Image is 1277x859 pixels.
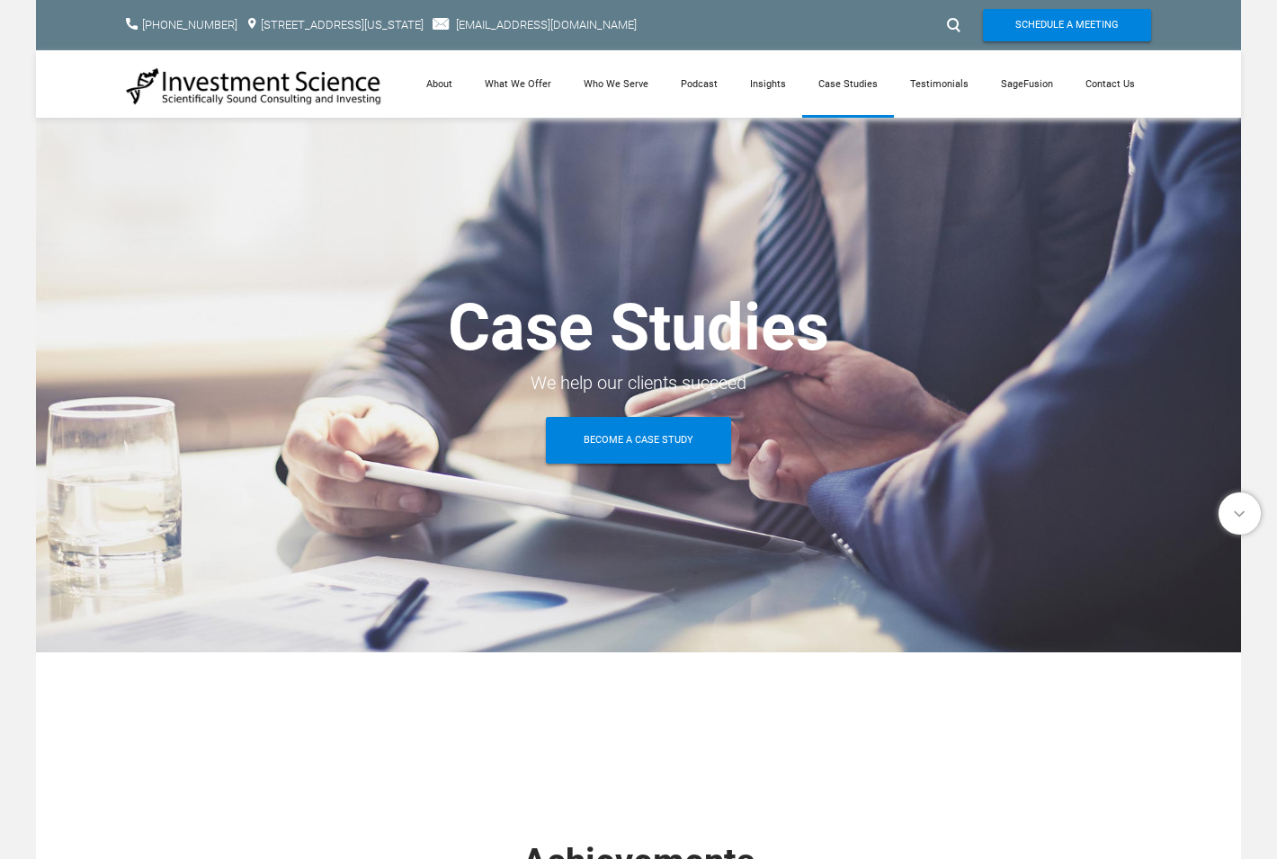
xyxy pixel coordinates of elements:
a: Become A Case Study [546,417,731,464]
div: We help our clients succeed [126,367,1151,399]
a: Podcast [665,50,734,118]
img: Investment Science | NYC Consulting Services [126,66,382,106]
a: Insights [734,50,802,118]
a: Who We Serve [567,50,665,118]
a: What We Offer [469,50,567,118]
a: SageFusion [985,50,1069,118]
a: Case Studies [802,50,894,118]
a: Testimonials [894,50,985,118]
a: About [410,50,469,118]
strong: Case Studies [448,289,829,366]
a: [EMAIL_ADDRESS][DOMAIN_NAME] [456,18,637,31]
a: [PHONE_NUMBER] [142,18,237,31]
a: Schedule A Meeting [983,9,1151,41]
span: Become A Case Study [584,417,693,464]
a: Contact Us [1069,50,1151,118]
span: Schedule A Meeting [1015,9,1119,41]
a: [STREET_ADDRESS][US_STATE]​ [261,18,424,31]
